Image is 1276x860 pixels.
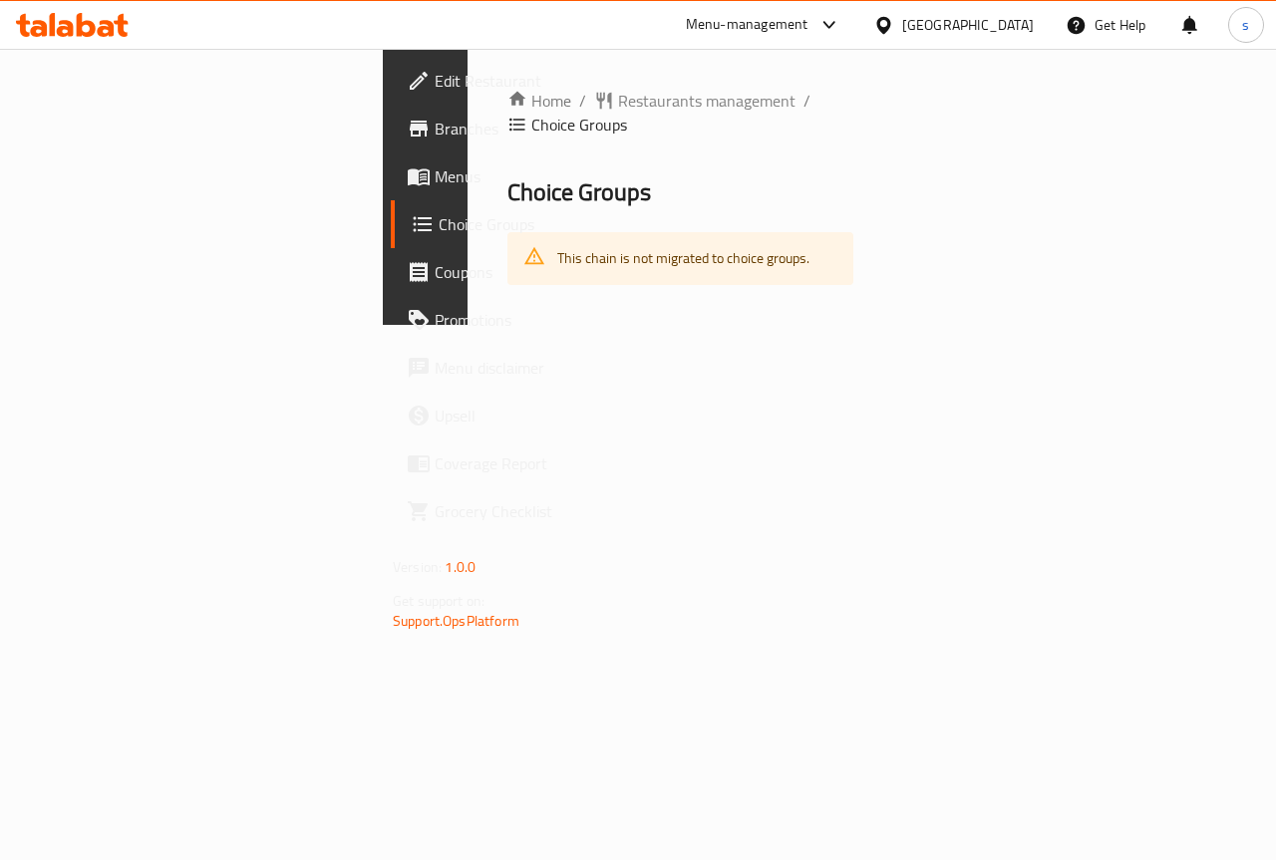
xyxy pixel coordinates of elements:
a: Coupons [391,248,596,296]
span: Choice Groups [439,212,580,236]
span: Menus [435,164,580,188]
a: Support.OpsPlatform [393,608,519,634]
a: Promotions [391,296,596,344]
div: This chain is not migrated to choice groups. [557,238,809,279]
span: Promotions [435,308,580,332]
span: Version: [393,554,442,580]
a: Coverage Report [391,439,596,487]
a: Choice Groups [391,200,596,248]
span: Menu disclaimer [435,356,580,380]
a: Grocery Checklist [391,487,596,535]
a: Menu disclaimer [391,344,596,392]
span: s [1242,14,1249,36]
a: Restaurants management [594,89,796,113]
div: Menu-management [686,13,808,37]
span: Upsell [435,404,580,428]
span: Grocery Checklist [435,499,580,523]
li: / [803,89,810,113]
a: Upsell [391,392,596,439]
span: 1.0.0 [445,554,476,580]
span: Restaurants management [618,89,796,113]
span: Branches [435,117,580,141]
div: [GEOGRAPHIC_DATA] [902,14,1034,36]
nav: breadcrumb [507,89,853,137]
span: Edit Restaurant [435,69,580,93]
span: Coverage Report [435,451,580,475]
span: Coupons [435,260,580,284]
span: Get support on: [393,588,484,614]
a: Branches [391,105,596,152]
a: Edit Restaurant [391,57,596,105]
a: Menus [391,152,596,200]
